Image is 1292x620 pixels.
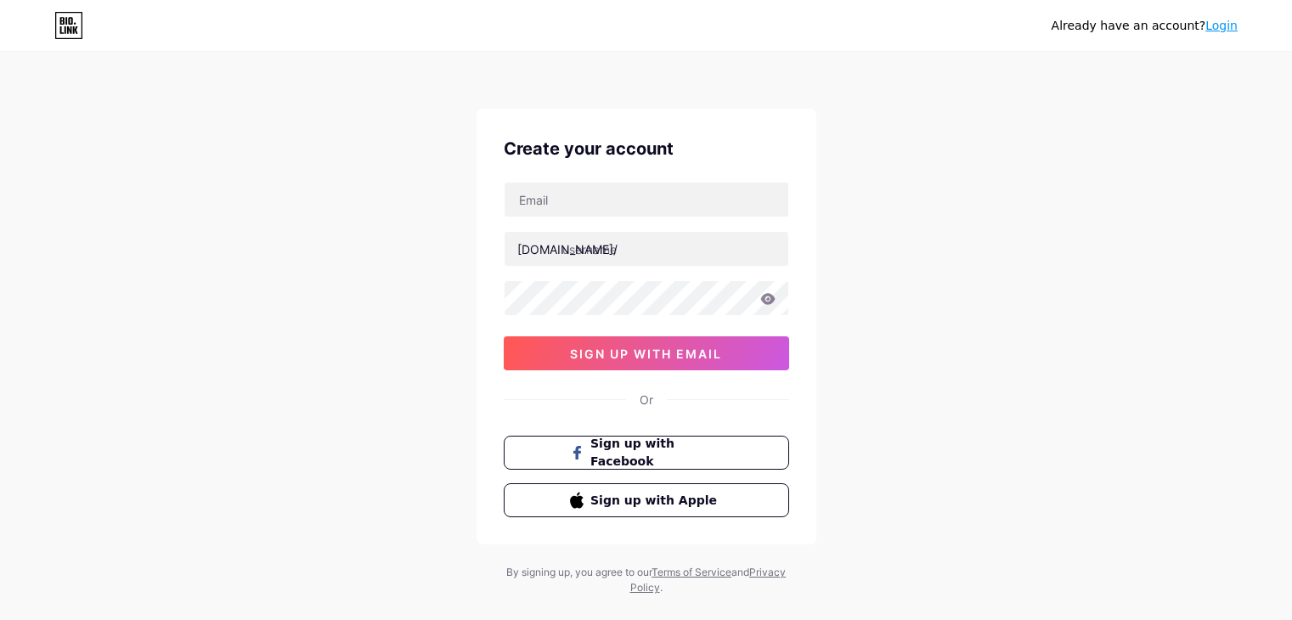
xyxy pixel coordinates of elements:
button: Sign up with Apple [504,483,789,517]
span: sign up with email [570,347,722,361]
a: Terms of Service [652,566,731,578]
input: Email [505,183,788,217]
span: Sign up with Apple [590,492,722,510]
input: username [505,232,788,266]
span: Sign up with Facebook [590,435,722,471]
button: Sign up with Facebook [504,436,789,470]
div: By signing up, you agree to our and . [502,565,791,595]
div: Already have an account? [1052,17,1238,35]
button: sign up with email [504,336,789,370]
div: [DOMAIN_NAME]/ [517,240,618,258]
div: Create your account [504,136,789,161]
a: Login [1205,19,1238,32]
div: Or [640,391,653,409]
